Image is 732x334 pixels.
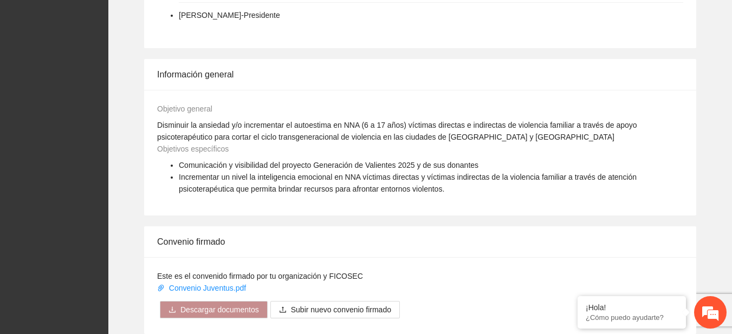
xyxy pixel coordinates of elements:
[179,9,280,21] li: [PERSON_NAME] - Presidente
[157,104,212,113] span: Objetivo general
[157,121,637,141] span: Disminuir la ansiedad y/o incrementar el autoestima en NNA (6 a 17 años) víctimas directas e indi...
[157,272,363,280] span: Este es el convenido firmado por tu organización y FICOSEC
[291,304,391,316] span: Subir nuevo convenio firmado
[160,301,268,318] button: downloadDescargar documentos
[157,59,683,90] div: Información general
[279,306,287,315] span: upload
[157,226,683,257] div: Convenio firmado
[157,284,248,292] a: Convenio Juventus.pdf
[178,5,204,31] div: Minimizar ventana de chat en vivo
[180,304,259,316] span: Descargar documentos
[270,305,400,314] span: uploadSubir nuevo convenio firmado
[63,107,150,216] span: Estamos en línea.
[586,303,678,312] div: ¡Hola!
[179,173,637,193] span: Incrementar un nivel la inteligencia emocional en NNA víctimas directas y víctimas indirectas de ...
[270,301,400,318] button: uploadSubir nuevo convenio firmado
[56,55,182,69] div: Chatee con nosotros ahora
[157,284,165,292] span: paper-clip
[157,145,229,153] span: Objetivos específicos
[5,220,206,258] textarea: Escriba su mensaje y pulse “Intro”
[169,306,176,315] span: download
[179,161,478,169] span: Comunicación y visibilidad del proyecto Generación de Valientes 2025 y de sus donantes
[586,313,678,322] p: ¿Cómo puedo ayudarte?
